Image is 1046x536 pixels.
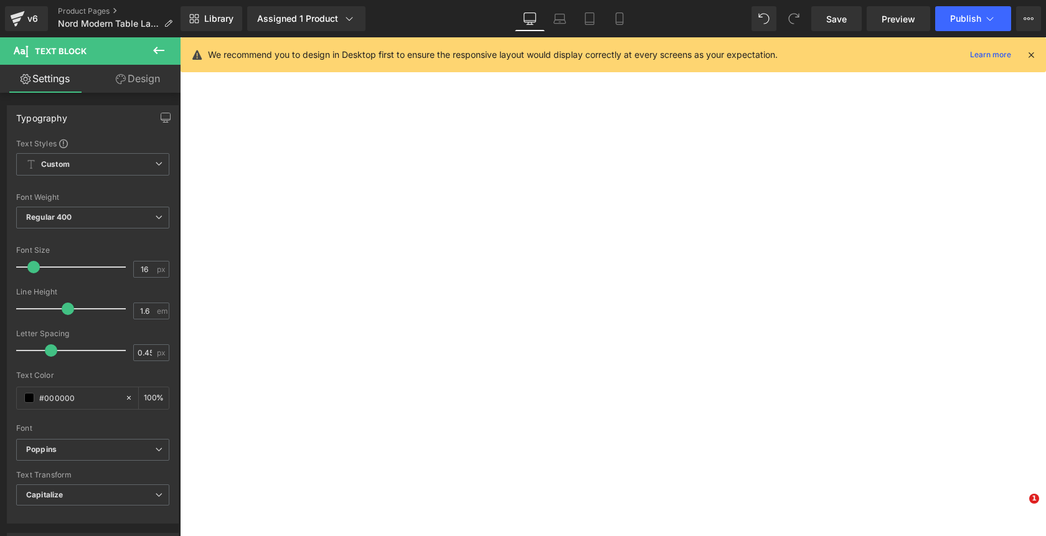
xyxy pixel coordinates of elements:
[157,307,167,315] span: em
[39,391,119,405] input: Color
[1004,494,1034,524] iframe: Intercom live chat
[575,6,605,31] a: Tablet
[752,6,776,31] button: Undo
[16,106,67,123] div: Typography
[16,424,169,433] div: Font
[1029,494,1039,504] span: 1
[867,6,930,31] a: Preview
[16,329,169,338] div: Letter Spacing
[41,159,70,170] b: Custom
[208,48,778,62] p: We recommend you to design in Desktop first to ensure the responsive layout would display correct...
[935,6,1011,31] button: Publish
[515,6,545,31] a: Desktop
[16,246,169,255] div: Font Size
[204,13,233,24] span: Library
[1016,6,1041,31] button: More
[16,371,169,380] div: Text Color
[545,6,575,31] a: Laptop
[965,47,1016,62] a: Learn more
[139,387,169,409] div: %
[58,6,182,16] a: Product Pages
[35,46,87,56] span: Text Block
[26,490,63,499] b: Capitalize
[157,265,167,273] span: px
[826,12,847,26] span: Save
[16,288,169,296] div: Line Height
[605,6,634,31] a: Mobile
[26,444,57,455] i: Poppins
[5,6,48,31] a: v6
[882,12,915,26] span: Preview
[16,471,169,479] div: Text Transform
[157,349,167,357] span: px
[181,6,242,31] a: New Library
[58,19,159,29] span: Nord Modern Table Lamp
[26,212,72,222] b: Regular 400
[781,6,806,31] button: Redo
[93,65,183,93] a: Design
[16,138,169,148] div: Text Styles
[16,193,169,202] div: Font Weight
[25,11,40,27] div: v6
[950,14,981,24] span: Publish
[257,12,356,25] div: Assigned 1 Product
